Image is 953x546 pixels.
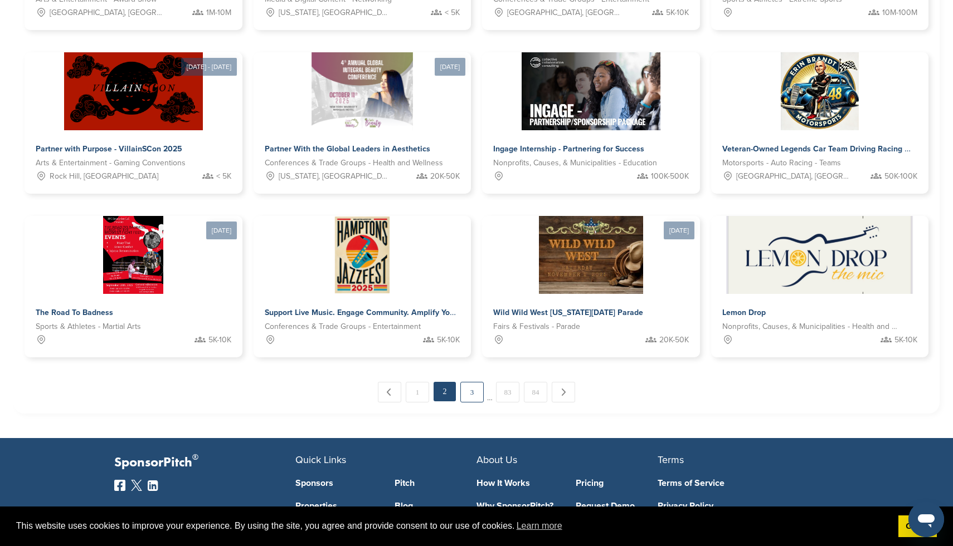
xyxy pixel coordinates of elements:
[898,515,937,538] a: dismiss cookie message
[265,157,443,169] span: Conferences & Trade Groups - Health and Wellness
[279,170,392,183] span: [US_STATE], [GEOGRAPHIC_DATA]
[206,7,231,19] span: 1M-10M
[265,144,430,154] span: Partner With the Global Leaders in Aesthetics
[711,216,929,357] a: Sponsorpitch & Lemon Drop Nonprofits, Causes, & Municipalities - Health and Wellness 5K-10K
[487,382,493,402] span: …
[476,501,559,510] a: Why SponsorPitch?
[522,52,660,130] img: Sponsorpitch &
[882,7,917,19] span: 10M-100M
[507,7,620,19] span: [GEOGRAPHIC_DATA], [GEOGRAPHIC_DATA]
[482,198,700,357] a: [DATE] Sponsorpitch & Wild Wild West [US_STATE][DATE] Parade Fairs & Festivals - Parade 20K-50K
[50,7,163,19] span: [GEOGRAPHIC_DATA], [GEOGRAPHIC_DATA]
[216,170,231,183] span: < 5K
[476,454,517,466] span: About Us
[430,170,460,183] span: 20K-50K
[651,170,689,183] span: 100K-500K
[666,7,689,19] span: 5K-10K
[406,382,429,402] a: 1
[726,216,913,294] img: Sponsorpitch &
[114,455,295,471] p: SponsorPitch
[103,216,163,294] img: Sponsorpitch &
[395,479,477,488] a: Pitch
[181,58,237,76] div: [DATE] - [DATE]
[493,308,643,317] span: Wild Wild West [US_STATE][DATE] Parade
[460,382,484,402] a: 3
[659,334,689,346] span: 20K-50K
[36,308,113,317] span: The Road To Badness
[25,35,242,194] a: [DATE] - [DATE] Sponsorpitch & Partner with Purpose - VillainSCon 2025 Arts & Entertainment - Gam...
[36,144,182,154] span: Partner with Purpose - VillainSCon 2025
[576,479,658,488] a: Pricing
[437,334,460,346] span: 5K-10K
[254,35,471,194] a: [DATE] Sponsorpitch & Partner With the Global Leaders in Aesthetics Conferences & Trade Groups - ...
[493,144,644,154] span: Ingage Internship - Partnering for Success
[265,308,480,317] span: Support Live Music. Engage Community. Amplify Your Brand
[312,52,413,130] img: Sponsorpitch &
[722,157,841,169] span: Motorsports - Auto Racing - Teams
[36,157,186,169] span: Arts & Entertainment - Gaming Conventions
[711,52,929,194] a: Sponsorpitch & Veteran-Owned Legends Car Team Driving Racing Excellence and Community Impact Acro...
[445,7,460,19] span: < 5K
[496,382,519,402] a: 83
[295,454,346,466] span: Quick Links
[736,170,849,183] span: [GEOGRAPHIC_DATA], [GEOGRAPHIC_DATA], [GEOGRAPHIC_DATA], [GEOGRAPHIC_DATA]
[576,501,658,510] a: Request Demo
[333,216,391,294] img: Sponsorpitch &
[664,222,694,239] div: [DATE]
[279,7,392,19] span: [US_STATE], [GEOGRAPHIC_DATA]
[206,222,237,239] div: [DATE]
[658,501,822,510] a: Privacy Policy
[16,518,889,534] span: This website uses cookies to improve your experience. By using the site, you agree and provide co...
[884,170,917,183] span: 50K-100K
[722,321,901,333] span: Nonprofits, Causes, & Municipalities - Health and Wellness
[192,450,198,464] span: ®
[482,52,700,194] a: Sponsorpitch & Ingage Internship - Partnering for Success Nonprofits, Causes, & Municipalities - ...
[131,480,142,491] img: Twitter
[50,170,158,183] span: Rock Hill, [GEOGRAPHIC_DATA]
[434,382,456,401] em: 2
[64,52,203,130] img: Sponsorpitch &
[658,454,684,466] span: Terms
[658,479,822,488] a: Terms of Service
[722,308,766,317] span: Lemon Drop
[908,501,944,537] iframe: Button to launch messaging window
[524,382,547,402] a: 84
[894,334,917,346] span: 5K-10K
[476,479,559,488] a: How It Works
[378,382,401,402] a: ← Previous
[781,52,859,130] img: Sponsorpitch &
[25,198,242,357] a: [DATE] Sponsorpitch & The Road To Badness Sports & Athletes - Martial Arts 5K-10K
[295,501,378,510] a: Properties
[539,216,643,294] img: Sponsorpitch &
[552,382,575,402] a: Next →
[254,216,471,357] a: Sponsorpitch & Support Live Music. Engage Community. Amplify Your Brand Conferences & Trade Group...
[493,321,580,333] span: Fairs & Festivals - Parade
[295,479,378,488] a: Sponsors
[36,321,141,333] span: Sports & Athletes - Martial Arts
[265,321,421,333] span: Conferences & Trade Groups - Entertainment
[114,480,125,491] img: Facebook
[435,58,465,76] div: [DATE]
[515,518,564,534] a: learn more about cookies
[395,501,477,510] a: Blog
[493,157,657,169] span: Nonprofits, Causes, & Municipalities - Education
[208,334,231,346] span: 5K-10K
